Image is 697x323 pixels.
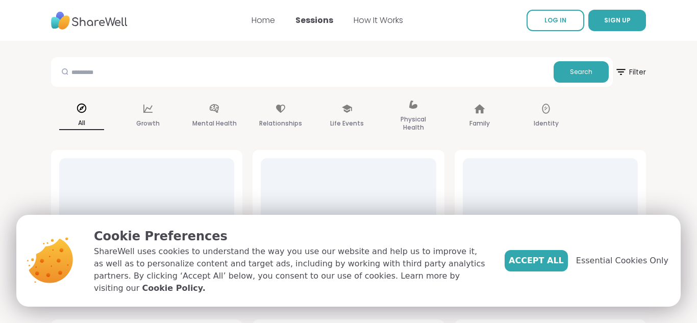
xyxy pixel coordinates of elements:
button: Search [554,61,609,83]
button: Accept All [505,250,568,271]
p: Mental Health [192,117,237,130]
span: LOG IN [544,16,566,24]
p: Identity [534,117,559,130]
p: Growth [136,117,160,130]
p: Cookie Preferences [94,227,488,245]
a: Cookie Policy. [142,282,205,294]
p: Relationships [259,117,302,130]
p: Physical Health [391,113,436,134]
button: SIGN UP [588,10,646,31]
span: Essential Cookies Only [576,255,668,267]
span: Filter [615,60,646,84]
a: Sessions [295,14,333,26]
p: ShareWell uses cookies to understand the way you use our website and help us to improve it, as we... [94,245,488,294]
p: All [59,117,104,130]
p: Family [469,117,490,130]
img: ShareWell Nav Logo [51,7,128,35]
span: Accept All [509,255,564,267]
p: Life Events [330,117,364,130]
button: Filter [615,57,646,87]
a: How It Works [354,14,403,26]
span: SIGN UP [604,16,631,24]
a: Home [252,14,275,26]
a: LOG IN [527,10,584,31]
span: Search [570,67,592,77]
